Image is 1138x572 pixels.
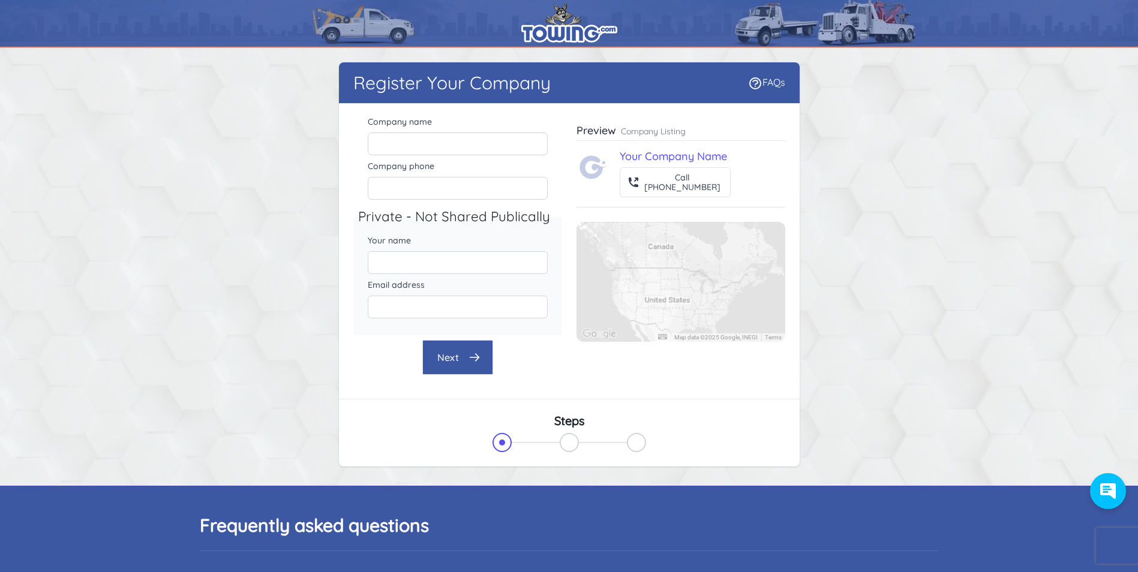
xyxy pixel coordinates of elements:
a: Terms (opens in new tab) [765,334,782,341]
label: Company phone [368,160,548,172]
h1: Register Your Company [353,72,551,94]
legend: Private - Not Shared Publically [358,207,567,227]
button: Next [422,340,493,375]
iframe: Conversations [1084,473,1138,521]
img: Google [579,326,619,342]
a: Open this area in Google Maps (opens a new window) [579,326,619,342]
button: Call[PHONE_NUMBER] [620,167,731,197]
h3: Preview [576,124,616,138]
span: Map data ©2025 Google, INEGI [674,334,758,341]
label: Your name [368,234,548,246]
img: Towing.com Logo [579,153,608,182]
a: FAQs [748,76,785,88]
h2: Frequently asked questions [200,514,939,536]
label: Company name [368,116,548,128]
button: Keyboard shortcuts [658,334,666,339]
img: logo.png [521,3,617,43]
h3: Steps [353,414,785,428]
p: Company Listing [621,125,686,137]
a: Your Company Name [620,149,727,163]
div: Call [PHONE_NUMBER] [644,173,720,192]
label: Email address [368,279,548,291]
